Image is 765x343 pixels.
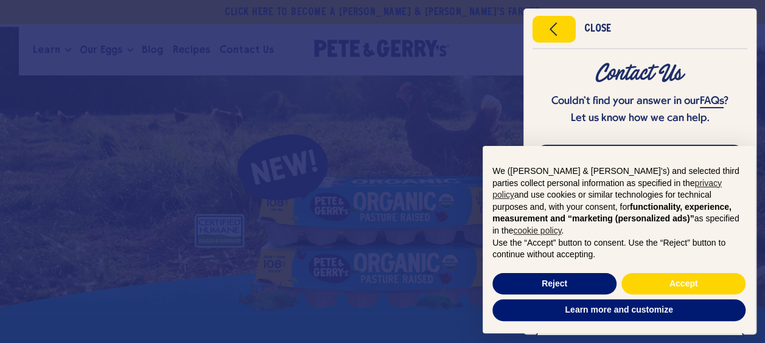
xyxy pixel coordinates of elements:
[584,25,611,33] div: Close
[513,226,561,235] a: cookie policy
[536,110,744,127] p: Let us know how we can help.
[536,93,744,110] p: Couldn’t find your answer in our ?
[533,16,576,43] button: Close menu
[621,273,746,295] button: Accept
[492,237,746,261] p: Use the “Accept” button to consent. Use the “Reject” button to continue without accepting.
[492,299,746,321] button: Learn more and customize
[473,136,765,343] div: Notice
[492,165,746,237] p: We ([PERSON_NAME] & [PERSON_NAME]'s) and selected third parties collect personal information as s...
[492,273,617,295] button: Reject
[536,63,744,85] div: Contact Us
[700,95,724,108] a: FAQs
